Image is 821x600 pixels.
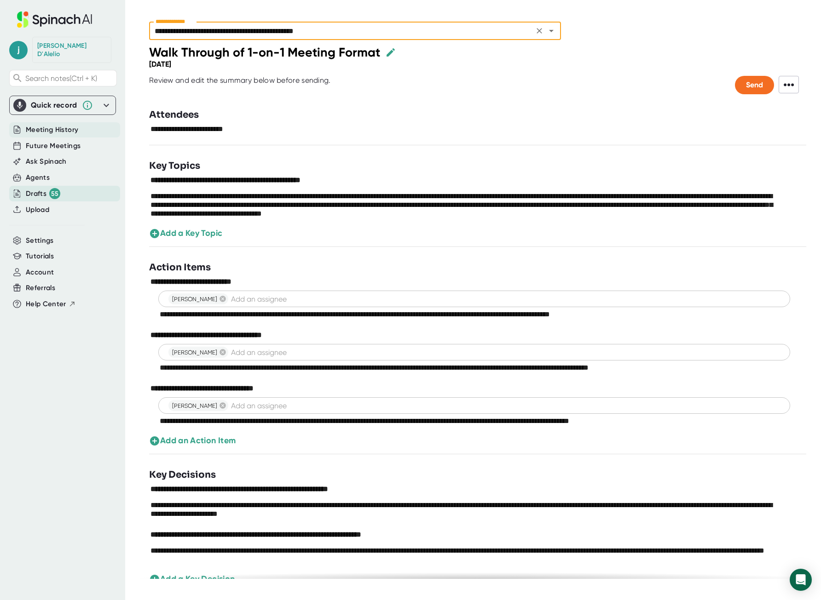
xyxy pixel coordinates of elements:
button: Drafts 55 [26,188,60,199]
span: [PERSON_NAME] [168,295,221,303]
div: Open Intercom Messenger [790,569,812,591]
button: Meeting History [26,125,78,135]
div: [PERSON_NAME] [168,347,228,358]
button: Add an Action Item [149,434,236,447]
div: Walk Through of 1-on-1 Meeting Format [149,45,380,60]
div: Quick record [13,96,112,114]
div: Review and edit the summary below before sending. [149,76,331,94]
button: Tutorials [26,251,54,262]
input: Add an assignee [229,399,781,412]
div: Janel D'Alelio [37,42,106,58]
div: Quick record [31,101,77,110]
span: Send [746,80,763,89]
button: Help Center [26,299,76,309]
input: Add an assignee [229,346,781,359]
button: Add a Key Decision [149,573,235,585]
button: Settings [26,235,54,246]
div: [DATE] [149,60,171,69]
button: Agents [26,172,50,183]
h3: Attendees [149,108,199,122]
div: [PERSON_NAME] [168,400,228,411]
button: Clear [533,24,546,37]
span: Search notes (Ctrl + K) [25,74,97,83]
h3: Key Topics [149,159,200,173]
span: [PERSON_NAME] [168,348,221,357]
button: Open [545,24,558,37]
span: j [9,41,28,59]
button: Referrals [26,283,55,293]
button: Account [26,267,54,278]
span: [PERSON_NAME] [168,401,221,410]
button: Future Meetings [26,141,81,151]
button: Ask Spinach [26,156,67,167]
div: Drafts [26,188,60,199]
h3: Action Items [149,261,211,274]
button: Send [735,76,774,94]
input: Add an assignee [229,292,781,305]
h3: Key Decisions [149,468,216,482]
button: Upload [26,205,49,215]
span: Help Center [26,299,66,309]
div: [PERSON_NAME] [168,293,228,304]
div: 55 [49,188,60,199]
span: ••• [779,76,799,93]
button: Add a Key Topic [149,227,222,240]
